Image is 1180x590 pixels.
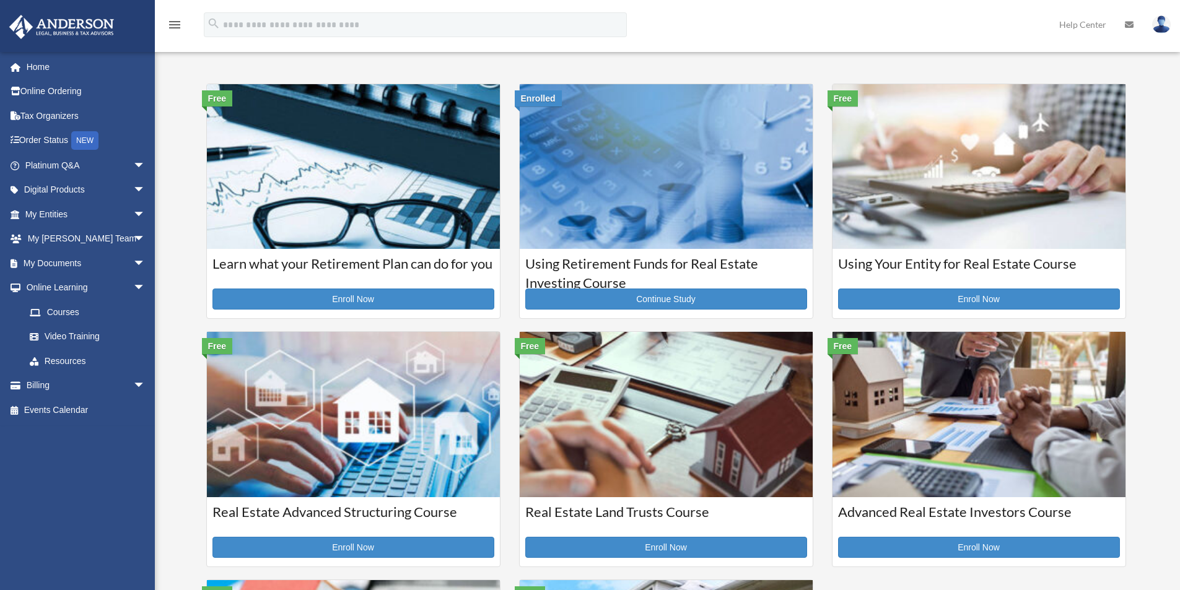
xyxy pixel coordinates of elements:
[9,251,164,275] a: My Documentsarrow_drop_down
[17,324,164,349] a: Video Training
[17,300,158,324] a: Courses
[9,103,164,128] a: Tax Organizers
[212,537,494,558] a: Enroll Now
[6,15,118,39] img: Anderson Advisors Platinum Portal
[71,131,98,150] div: NEW
[133,153,158,178] span: arrow_drop_down
[9,202,164,227] a: My Entitiesarrow_drop_down
[167,17,182,32] i: menu
[9,178,164,202] a: Digital Productsarrow_drop_down
[838,537,1120,558] a: Enroll Now
[167,22,182,32] a: menu
[828,338,859,354] div: Free
[1152,15,1171,33] img: User Pic
[525,537,807,558] a: Enroll Now
[9,397,164,422] a: Events Calendar
[212,503,494,534] h3: Real Estate Advanced Structuring Course
[17,349,164,373] a: Resources
[9,128,164,154] a: Order StatusNEW
[838,288,1120,310] a: Enroll Now
[515,338,546,354] div: Free
[133,275,158,301] span: arrow_drop_down
[515,90,562,106] div: Enrolled
[9,153,164,178] a: Platinum Q&Aarrow_drop_down
[9,275,164,300] a: Online Learningarrow_drop_down
[525,254,807,285] h3: Using Retirement Funds for Real Estate Investing Course
[202,90,233,106] div: Free
[9,54,164,79] a: Home
[838,254,1120,285] h3: Using Your Entity for Real Estate Course
[133,373,158,399] span: arrow_drop_down
[133,227,158,252] span: arrow_drop_down
[9,373,164,398] a: Billingarrow_drop_down
[212,288,494,310] a: Enroll Now
[133,251,158,276] span: arrow_drop_down
[838,503,1120,534] h3: Advanced Real Estate Investors Course
[133,202,158,227] span: arrow_drop_down
[9,227,164,251] a: My [PERSON_NAME] Teamarrow_drop_down
[9,79,164,104] a: Online Ordering
[202,338,233,354] div: Free
[207,17,221,30] i: search
[525,288,807,310] a: Continue Study
[828,90,859,106] div: Free
[212,254,494,285] h3: Learn what your Retirement Plan can do for you
[525,503,807,534] h3: Real Estate Land Trusts Course
[133,178,158,203] span: arrow_drop_down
